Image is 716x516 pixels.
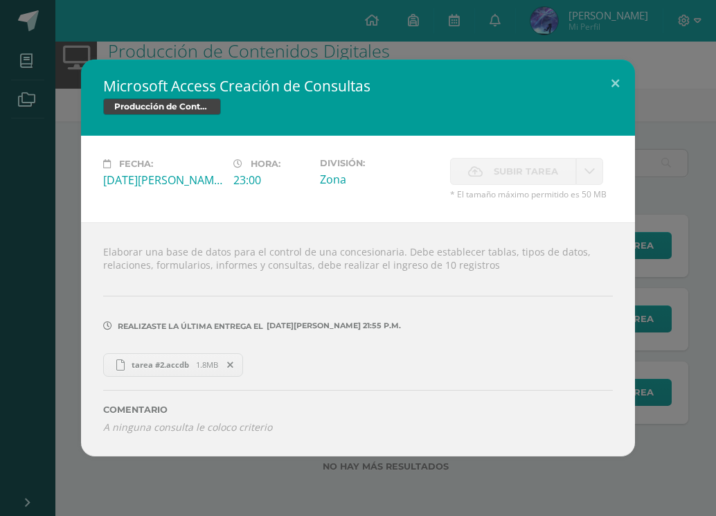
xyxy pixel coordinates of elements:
span: Subir tarea [494,159,558,184]
a: tarea #2.accdb 1.8MB [103,353,243,377]
a: La fecha de entrega ha expirado [576,158,603,185]
span: Remover entrega [219,357,242,373]
i: A ninguna consulta le coloco criterio [103,420,272,434]
button: Close (Esc) [596,60,635,107]
label: División: [320,158,439,168]
div: [DATE][PERSON_NAME] [103,172,222,188]
span: Hora: [251,159,280,169]
span: 1.8MB [196,359,218,370]
span: Fecha: [119,159,153,169]
div: 23:00 [233,172,309,188]
div: Elaborar una base de datos para el control de una concesionaria. Debe establecer tablas, tipos de... [81,222,635,456]
h2: Microsoft Access Creación de Consultas [103,76,613,96]
label: Comentario [103,404,613,415]
span: Realizaste la última entrega el [118,321,263,331]
div: Zona [320,172,439,187]
span: tarea #2.accdb [125,359,196,370]
label: La fecha de entrega ha expirado [450,158,576,185]
span: Producción de Contenidos Digitales [103,98,221,115]
span: * El tamaño máximo permitido es 50 MB [450,188,613,200]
